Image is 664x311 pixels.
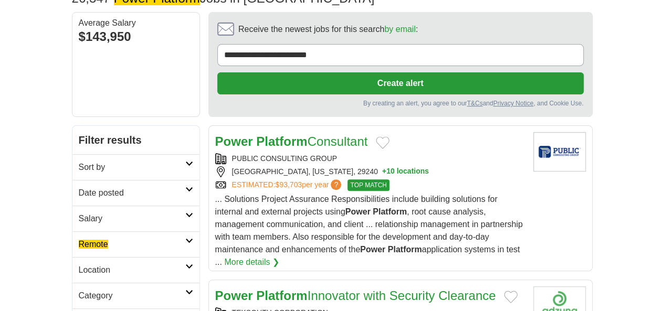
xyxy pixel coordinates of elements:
a: Salary [72,206,199,231]
h2: Sort by [79,161,185,174]
a: Location [72,257,199,283]
strong: Power [360,245,385,254]
strong: Platform [256,134,307,148]
button: Add to favorite jobs [376,136,389,149]
div: By creating an alert, you agree to our and , and Cookie Use. [217,99,584,108]
span: TOP MATCH [347,179,389,191]
a: Date posted [72,180,199,206]
h2: Filter results [72,126,199,154]
div: Average Salary [79,19,193,27]
div: $143,950 [79,27,193,46]
img: Public Consulting Group logo [533,132,586,171]
a: PUBLIC CONSULTING GROUP [232,154,337,163]
span: Receive the newest jobs for this search : [238,23,418,36]
h2: Date posted [79,187,185,199]
strong: Power [215,134,253,148]
a: ESTIMATED:$93,703per year? [232,179,344,191]
button: Add to favorite jobs [504,291,518,303]
button: Create alert [217,72,584,94]
a: Category [72,283,199,308]
span: + [382,166,386,177]
span: ... Solutions Project Assurance Responsibilities include building solutions for internal and exte... [215,195,523,266]
a: by email [384,25,416,34]
a: Sort by [72,154,199,180]
a: Privacy Notice [493,100,533,107]
span: $93,703 [275,180,302,189]
h2: Salary [79,212,185,225]
a: Power PlatformConsultant [215,134,368,148]
strong: Platform [388,245,422,254]
a: More details ❯ [224,256,279,269]
h2: Category [79,289,185,302]
strong: Platform [373,207,407,216]
strong: Power [215,288,253,303]
a: Power PlatformInnovator with Security Clearance [215,288,496,303]
button: +10 locations [382,166,429,177]
a: T&Cs [467,100,482,107]
strong: Platform [256,288,307,303]
span: ? [331,179,341,190]
a: Remote [72,231,199,257]
div: [GEOGRAPHIC_DATA], [US_STATE], 29240 [215,166,525,177]
strong: Power [345,207,371,216]
h2: Location [79,264,185,276]
em: Remote [79,240,108,249]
